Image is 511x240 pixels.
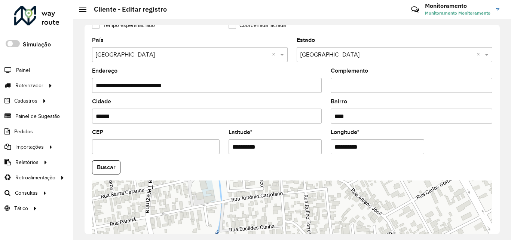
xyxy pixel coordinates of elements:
[92,21,155,29] label: Tempo espera lacrado
[15,189,38,197] span: Consultas
[229,21,286,29] label: Coordenada lacrada
[331,128,359,137] label: Longitude
[16,66,30,74] span: Painel
[14,128,33,136] span: Pedidos
[272,50,278,59] span: Clear all
[23,40,51,49] label: Simulação
[331,97,347,106] label: Bairro
[92,36,104,45] label: País
[92,97,111,106] label: Cidade
[86,5,167,13] h2: Cliente - Editar registro
[15,158,39,166] span: Relatórios
[425,2,490,9] h3: Monitoramento
[15,174,55,182] span: Retroalimentação
[407,1,423,18] a: Contato Rápido
[15,82,43,89] span: Roteirizador
[92,66,117,75] label: Endereço
[92,160,120,174] button: Buscar
[15,143,44,151] span: Importações
[229,128,253,137] label: Latitude
[425,10,490,16] span: Monitoramento Monitoramento
[331,66,368,75] label: Complemento
[14,97,37,105] span: Cadastros
[92,128,103,137] label: CEP
[15,112,60,120] span: Painel de Sugestão
[477,50,483,59] span: Clear all
[297,36,315,45] label: Estado
[14,204,28,212] span: Tático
